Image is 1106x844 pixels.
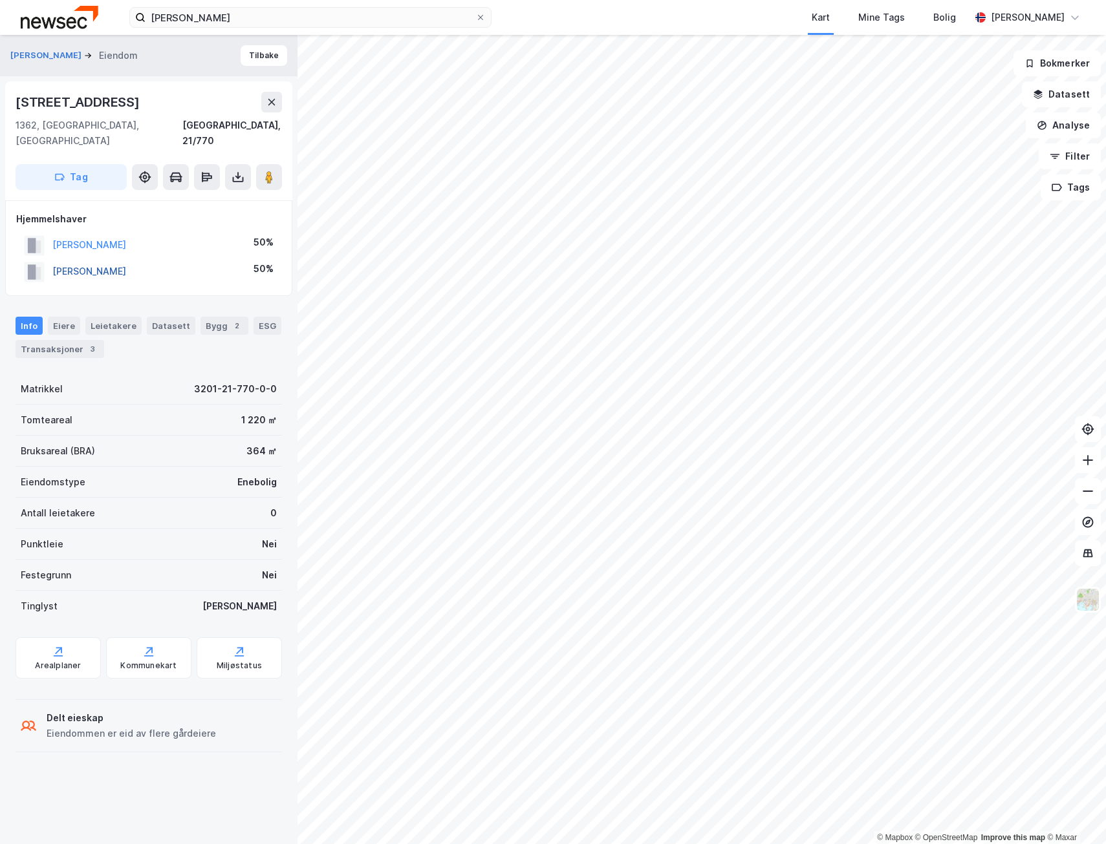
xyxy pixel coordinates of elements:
[812,10,830,25] div: Kart
[230,319,243,332] div: 2
[21,536,63,552] div: Punktleie
[21,598,58,614] div: Tinglyst
[21,6,98,28] img: newsec-logo.f6e21ccffca1b3a03d2d.png
[16,92,142,112] div: [STREET_ADDRESS]
[16,340,104,358] div: Transaksjoner
[217,660,262,671] div: Miljøstatus
[147,317,195,335] div: Datasett
[21,567,71,583] div: Festegrunn
[201,317,248,335] div: Bygg
[981,833,1045,842] a: Improve this map
[237,474,277,490] div: Enebolig
[35,660,81,671] div: Arealplaner
[241,45,287,66] button: Tilbake
[146,8,475,27] input: Søk på adresse, matrikkel, gårdeiere, leietakere eller personer
[270,505,277,521] div: 0
[991,10,1065,25] div: [PERSON_NAME]
[254,317,281,335] div: ESG
[933,10,956,25] div: Bolig
[86,343,99,355] div: 3
[246,443,277,459] div: 364 ㎡
[99,48,138,63] div: Eiendom
[1014,50,1101,76] button: Bokmerker
[10,49,84,62] button: [PERSON_NAME]
[241,412,277,428] div: 1 220 ㎡
[1041,782,1106,844] div: Kontrollprogram for chat
[877,833,913,842] a: Mapbox
[48,317,80,335] div: Eiere
[16,211,281,227] div: Hjemmelshaver
[16,118,182,149] div: 1362, [GEOGRAPHIC_DATA], [GEOGRAPHIC_DATA]
[16,317,43,335] div: Info
[47,726,216,741] div: Eiendommen er eid av flere gårdeiere
[16,164,127,190] button: Tag
[1022,81,1101,107] button: Datasett
[194,381,277,397] div: 3201-21-770-0-0
[915,833,978,842] a: OpenStreetMap
[85,317,142,335] div: Leietakere
[21,505,95,521] div: Antall leietakere
[858,10,905,25] div: Mine Tags
[21,443,95,459] div: Bruksareal (BRA)
[254,235,274,250] div: 50%
[47,710,216,726] div: Delt eieskap
[21,381,63,397] div: Matrikkel
[262,536,277,552] div: Nei
[262,567,277,583] div: Nei
[1041,782,1106,844] iframe: Chat Widget
[1041,174,1101,200] button: Tags
[202,598,277,614] div: [PERSON_NAME]
[21,474,85,490] div: Eiendomstype
[1076,587,1100,612] img: Z
[182,118,282,149] div: [GEOGRAPHIC_DATA], 21/770
[21,412,72,428] div: Tomteareal
[1026,112,1101,138] button: Analyse
[254,261,274,277] div: 50%
[120,660,177,671] div: Kommunekart
[1039,143,1101,169] button: Filter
